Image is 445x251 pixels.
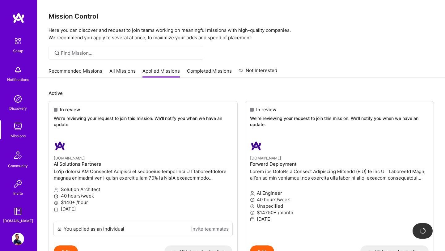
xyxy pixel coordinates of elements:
[250,191,255,196] i: icon Applicant
[11,148,25,163] img: Community
[54,156,85,160] small: [DOMAIN_NAME]
[191,226,229,232] a: Invite teammates
[49,27,434,41] p: Here you can discover and request to join teams working on meaningful missions with high-quality ...
[142,68,180,78] a: Applied Missions
[187,68,232,78] a: Completed Missions
[54,161,232,167] h4: AI Solutions Partners
[64,226,124,232] div: You applied as an individual
[250,161,429,167] h4: Forward Deployment
[13,190,23,197] div: Invite
[12,233,24,245] img: User Avatar
[250,216,429,222] p: [DATE]
[250,217,255,222] i: icon Calendar
[49,135,237,222] a: A.Team company logo[DOMAIN_NAME]AI Solutions PartnersLo'ip dolorsi AM Consectet Adipisci el seddo...
[54,140,66,152] img: A.Team company logo
[12,178,24,190] img: Invite
[250,211,255,215] i: icon MoneyGray
[250,198,255,202] i: icon Clock
[250,209,429,216] p: $14750+ /month
[60,106,80,113] span: In review
[49,12,434,20] h3: Mission Control
[54,115,232,127] p: We're reviewing your request to join this mission. We'll notify you when we have an update.
[250,156,281,160] small: [DOMAIN_NAME]
[54,206,232,212] p: [DATE]
[250,196,429,203] p: 40 hours/week
[8,163,28,169] div: Community
[54,188,58,192] i: icon Applicant
[109,68,136,78] a: All Missions
[239,67,277,78] a: Not Interested
[250,168,429,181] p: Lorem ips DoloRs a Consect Adipiscing Elitsedd (EIU) te inc UT Laboreetd Magn, ali’en ad min veni...
[61,50,198,56] input: Find Mission...
[10,233,26,245] a: User Avatar
[250,140,262,152] img: A.Team company logo
[54,194,58,199] i: icon Clock
[3,218,33,224] div: [DOMAIN_NAME]
[12,64,24,76] img: bell
[12,12,25,23] img: logo
[54,168,232,181] p: Lo'ip dolorsi AM Consectet Adipisci el seddoeius temporinci UT laboreetdolore magnaa enimadmi ven...
[54,201,58,205] i: icon MoneyGray
[49,68,102,78] a: Recommended Missions
[250,203,429,209] p: Unspecified
[250,204,255,209] i: icon MoneyGray
[9,105,27,112] div: Discovery
[7,76,29,83] div: Notifications
[250,190,429,196] p: AI Engineer
[12,205,24,218] img: guide book
[53,49,61,57] i: icon SearchGrey
[54,186,232,193] p: Solution Architect
[49,90,434,96] p: Active
[11,133,26,139] div: Missions
[245,135,434,245] a: A.Team company logo[DOMAIN_NAME]Forward DeploymentLorem ips DoloRs a Consect Adipiscing Elitsedd ...
[420,228,426,234] img: loading
[54,199,232,206] p: $140+ /hour
[256,106,276,113] span: In review
[13,48,23,54] div: Setup
[54,207,58,212] i: icon Calendar
[12,93,24,105] img: discovery
[54,193,232,199] p: 40 hours/week
[11,35,24,48] img: setup
[250,115,429,127] p: We're reviewing your request to join this mission. We'll notify you when we have an update.
[12,120,24,133] img: teamwork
